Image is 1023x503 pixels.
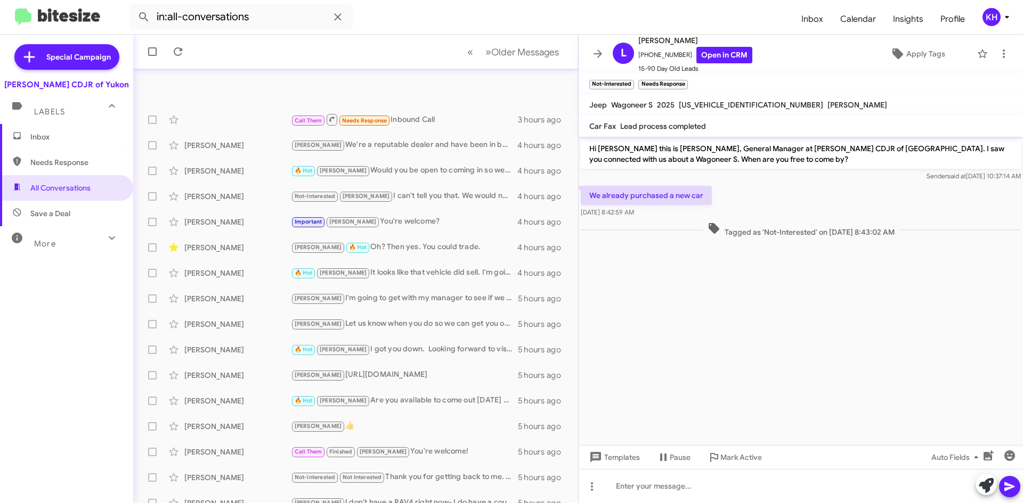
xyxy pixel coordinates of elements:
[518,293,570,304] div: 5 hours ago
[518,447,570,457] div: 5 hours ago
[581,139,1021,169] p: Hi [PERSON_NAME] this is [PERSON_NAME], General Manager at [PERSON_NAME] CDJR of [GEOGRAPHIC_DATA...
[827,100,887,110] span: [PERSON_NAME]
[291,471,518,483] div: Thank you for getting back to me. I will update my records.
[517,140,570,151] div: 4 hours ago
[295,218,322,225] span: Important
[291,292,518,304] div: I'm going to get with my manager to see if we can do any better. How far off were we with your tr...
[518,395,570,406] div: 5 hours ago
[291,216,517,228] div: You're welcome?
[461,41,480,63] button: Previous
[360,448,407,455] span: [PERSON_NAME]
[295,193,336,200] span: Not-Interested
[720,448,762,467] span: Mark Active
[295,423,342,430] span: [PERSON_NAME]
[467,45,473,59] span: «
[343,193,390,200] span: [PERSON_NAME]
[291,164,517,177] div: Would you be open to coming in so we can do an appraisal? We won't know until we have a look at it.
[518,472,570,483] div: 5 hours ago
[184,293,291,304] div: [PERSON_NAME]
[291,446,518,458] div: You're welcome!
[4,79,129,90] div: [PERSON_NAME] CDJR of Yukon
[295,372,342,378] span: [PERSON_NAME]
[320,167,367,174] span: [PERSON_NAME]
[621,45,627,62] span: L
[983,8,1001,26] div: KH
[291,113,518,126] div: Inbound Call
[648,448,699,467] button: Pause
[884,4,932,35] a: Insights
[611,100,653,110] span: Wagoneer S
[932,4,973,35] a: Profile
[923,448,991,467] button: Auto Fields
[461,41,565,63] nav: Page navigation example
[931,448,983,467] span: Auto Fields
[517,242,570,253] div: 4 hours ago
[184,319,291,329] div: [PERSON_NAME]
[34,107,65,117] span: Labels
[291,139,517,151] div: We're a reputable dealer and have been in business since [DATE]. We're up front on our pricing an...
[793,4,832,35] a: Inbox
[518,370,570,381] div: 5 hours ago
[638,80,687,89] small: Needs Response
[295,244,342,251] span: [PERSON_NAME]
[295,320,342,327] span: [PERSON_NAME]
[30,208,70,219] span: Save a Deal
[184,242,291,253] div: [PERSON_NAME]
[343,474,382,481] span: Not Interested
[906,44,945,63] span: Apply Tags
[30,131,121,142] span: Inbox
[320,346,367,353] span: [PERSON_NAME]
[291,369,518,381] div: [URL][DOMAIN_NAME]
[638,47,752,63] span: [PHONE_NUMBER]
[184,370,291,381] div: [PERSON_NAME]
[291,318,518,330] div: Let us know when you do so we can get you on the road in you're new vehicle.
[184,344,291,355] div: [PERSON_NAME]
[518,319,570,329] div: 5 hours ago
[479,41,565,63] button: Next
[587,448,640,467] span: Templates
[973,8,1011,26] button: KH
[295,167,313,174] span: 🔥 Hot
[295,397,313,404] span: 🔥 Hot
[670,448,691,467] span: Pause
[295,448,322,455] span: Call Them
[517,268,570,278] div: 4 hours ago
[491,46,559,58] span: Older Messages
[46,52,111,62] span: Special Campaign
[832,4,884,35] a: Calendar
[696,47,752,63] a: Open in CRM
[657,100,675,110] span: 2025
[291,420,518,432] div: 👍
[485,45,491,59] span: »
[295,117,322,124] span: Call Them
[291,267,517,279] div: It looks like that vehicle did sell. I'm going to send you the inventory to your email so you can...
[518,421,570,432] div: 5 hours ago
[517,166,570,176] div: 4 hours ago
[342,117,387,124] span: Needs Response
[291,241,517,253] div: Oh? Then yes. You could trade.
[927,172,1021,180] span: Sender [DATE] 10:37:14 AM
[517,217,570,227] div: 4 hours ago
[638,34,752,47] span: [PERSON_NAME]
[349,244,367,251] span: 🔥 Hot
[863,44,972,63] button: Apply Tags
[320,269,367,276] span: [PERSON_NAME]
[589,80,634,89] small: Not-Interested
[184,140,291,151] div: [PERSON_NAME]
[184,447,291,457] div: [PERSON_NAME]
[184,395,291,406] div: [PERSON_NAME]
[329,448,353,455] span: Finished
[703,222,899,237] span: Tagged as 'Not-Interested' on [DATE] 8:43:02 AM
[184,217,291,227] div: [PERSON_NAME]
[679,100,823,110] span: [US_VEHICLE_IDENTIFICATION_NUMBER]
[291,190,517,202] div: I can't tell you that. We would need to see it in person.
[291,343,518,356] div: I got you down. Looking forward to visiting with you [DATE]!
[295,474,336,481] span: Not-Interested
[699,448,770,467] button: Mark Active
[329,218,377,225] span: [PERSON_NAME]
[184,166,291,176] div: [PERSON_NAME]
[184,421,291,432] div: [PERSON_NAME]
[129,4,353,30] input: Search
